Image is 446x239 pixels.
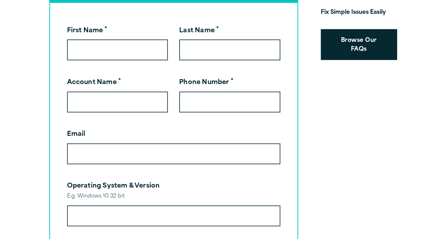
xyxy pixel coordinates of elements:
[321,29,397,60] a: Browse Our FAQs
[67,79,121,86] label: Account Name
[67,28,108,34] label: First Name
[67,183,160,189] label: Operating System & Version
[67,191,280,202] div: E.g. Windows 10 32 bit
[179,79,233,86] label: Phone Number
[321,7,397,18] p: Fix Simple Issues Easily
[179,28,219,34] label: Last Name
[67,131,86,138] label: Email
